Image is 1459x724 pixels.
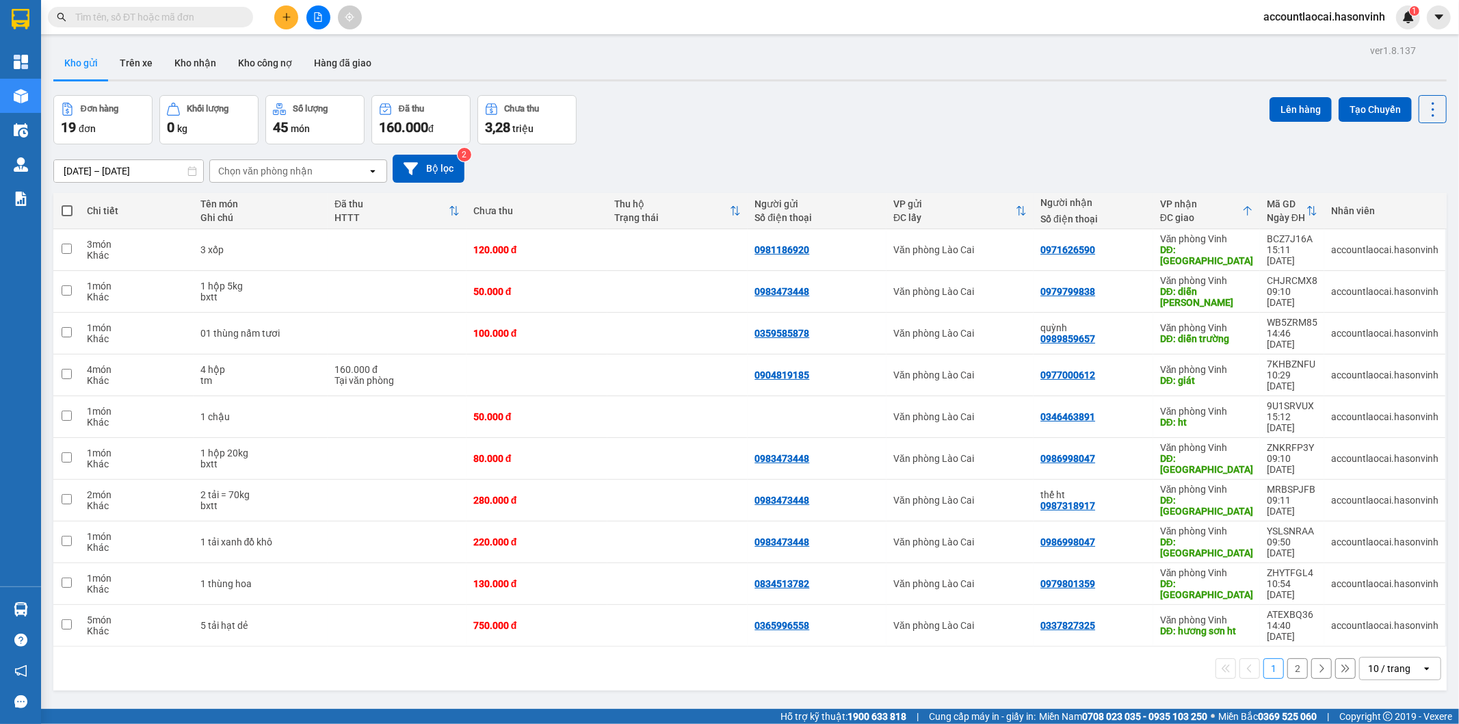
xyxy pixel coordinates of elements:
[893,370,1027,380] div: Văn phòng Lào Cai
[1383,712,1393,721] span: copyright
[1267,609,1317,620] div: ATEXBQ36
[200,500,321,511] div: bxtt
[1040,500,1095,511] div: 0987318917
[399,104,424,114] div: Đã thu
[1160,495,1253,517] div: DĐ: hà tĩnh
[473,620,601,631] div: 750.000 đ
[1402,11,1415,23] img: icon-new-feature
[1160,286,1253,308] div: DĐ: diễn châu
[1331,411,1438,422] div: accountlaocai.hasonvinh
[1331,620,1438,631] div: accountlaocai.hasonvinh
[14,602,28,617] img: warehouse-icon
[1433,11,1445,23] span: caret-down
[1040,489,1146,500] div: thế ht
[1331,453,1438,464] div: accountlaocai.hasonvinh
[1082,711,1207,722] strong: 0708 023 035 - 0935 103 250
[754,370,809,380] div: 0904819185
[1267,400,1317,411] div: 9U1SRVUX
[1267,526,1317,536] div: YSLSNRAA
[87,205,186,216] div: Chi tiết
[273,119,288,135] span: 45
[1267,317,1317,328] div: WB5ZRM85
[1160,442,1253,453] div: Văn phòng Vinh
[1331,495,1438,506] div: accountlaocai.hasonvinh
[1267,567,1317,578] div: ZHYTFGL4
[1331,536,1438,547] div: accountlaocai.hasonvinh
[274,5,298,29] button: plus
[393,155,464,183] button: Bộ lọc
[200,375,321,386] div: tm
[200,620,321,631] div: 5 tải hạt dẻ
[177,123,187,134] span: kg
[87,417,186,428] div: Khác
[200,244,321,255] div: 3 xốp
[1327,709,1329,724] span: |
[754,212,880,223] div: Số điện thoại
[893,198,1016,209] div: VP gửi
[1267,620,1317,642] div: 14:40 [DATE]
[87,489,186,500] div: 2 món
[14,89,28,103] img: warehouse-icon
[1160,233,1253,244] div: Văn phòng Vinh
[1267,495,1317,517] div: 09:11 [DATE]
[1211,714,1215,719] span: ⚪️
[200,578,321,589] div: 1 thùng hoa
[505,104,540,114] div: Chưa thu
[780,709,906,724] span: Hỗ trợ kỹ thuật:
[1263,658,1284,679] button: 1
[61,119,76,135] span: 19
[1370,43,1416,58] div: ver 1.8.137
[87,625,186,636] div: Khác
[87,322,186,333] div: 1 món
[1218,709,1317,724] span: Miền Bắc
[1040,286,1095,297] div: 0979799838
[87,584,186,595] div: Khác
[227,47,303,79] button: Kho công nợ
[1040,536,1095,547] div: 0986998047
[54,160,203,182] input: Select a date range.
[1267,453,1317,475] div: 09:10 [DATE]
[1040,578,1095,589] div: 0979801359
[1040,322,1146,333] div: quỳnh
[893,453,1027,464] div: Văn phòng Lào Cai
[754,244,809,255] div: 0981186920
[929,709,1036,724] span: Cung cấp máy in - giấy in:
[282,12,291,22] span: plus
[1331,286,1438,297] div: accountlaocai.hasonvinh
[87,364,186,375] div: 4 món
[87,458,186,469] div: Khác
[1412,6,1417,16] span: 1
[754,620,809,631] div: 0365996558
[1160,484,1253,495] div: Văn phòng Vinh
[87,292,186,302] div: Khác
[458,148,471,161] sup: 2
[1160,417,1253,428] div: DĐ: ht
[334,375,460,386] div: Tại văn phòng
[293,104,328,114] div: Số lượng
[334,198,449,209] div: Đã thu
[1267,212,1306,223] div: Ngày ĐH
[1267,198,1306,209] div: Mã GD
[306,5,330,29] button: file-add
[1160,212,1242,223] div: ĐC giao
[1267,484,1317,495] div: MRBSPJFB
[1287,658,1308,679] button: 2
[1040,244,1095,255] div: 0971626590
[81,104,118,114] div: Đơn hàng
[477,95,577,144] button: Chưa thu3,28 triệu
[328,193,466,229] th: Toggle SortBy
[1331,328,1438,339] div: accountlaocai.hasonvinh
[14,695,27,708] span: message
[893,495,1027,506] div: Văn phòng Lào Cai
[1410,6,1419,16] sup: 1
[1160,536,1253,558] div: DĐ: hà tĩnh
[379,119,428,135] span: 160.000
[1160,578,1253,600] div: DĐ: hà tĩnh
[614,212,731,223] div: Trạng thái
[79,123,96,134] span: đơn
[893,536,1027,547] div: Văn phòng Lào Cai
[12,9,29,29] img: logo-vxr
[87,615,186,625] div: 5 món
[8,79,110,102] h2: 9U1SRVUX
[218,164,313,178] div: Chọn văn phòng nhận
